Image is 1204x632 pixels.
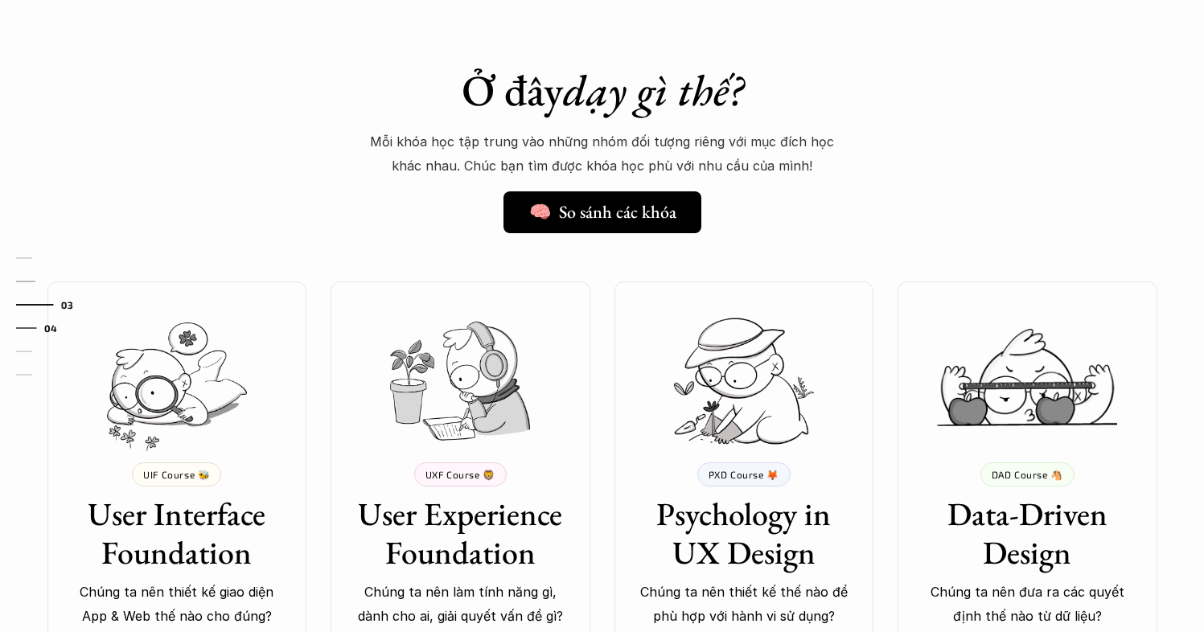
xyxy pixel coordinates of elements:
[355,495,566,572] h3: User Experience Foundation
[355,580,566,629] p: Chúng ta nên làm tính năng gì, dành cho ai, giải quyết vấn đề gì?
[143,469,210,480] p: UIF Course 🐝
[639,495,850,572] h3: Psychology in UX Design
[922,580,1133,629] p: Chúng ta nên đưa ra các quyết định thế nào từ dữ liệu?
[563,62,743,118] em: dạy gì thế?
[16,318,92,338] a: 04
[503,191,701,233] a: 🧠 So sánh các khóa
[922,495,1133,572] h3: Data-Driven Design
[425,469,495,480] p: UXF Course 🦁
[992,469,1063,480] p: DAD Course 🐴
[60,298,73,310] strong: 03
[16,295,92,314] a: 03
[709,469,779,480] p: PXD Course 🦊
[639,580,850,629] p: Chúng ta nên thiết kế thế nào để phù hợp với hành vi sử dụng?
[321,64,884,117] h1: Ở đây
[44,322,58,333] strong: 04
[361,129,844,179] p: Mỗi khóa học tập trung vào những nhóm đối tượng riêng với mục đích học khác nhau. Chúc bạn tìm đư...
[72,580,283,629] p: Chúng ta nên thiết kế giao diện App & Web thế nào cho đúng?
[72,495,283,572] h3: User Interface Foundation
[529,202,676,223] h5: 🧠 So sánh các khóa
